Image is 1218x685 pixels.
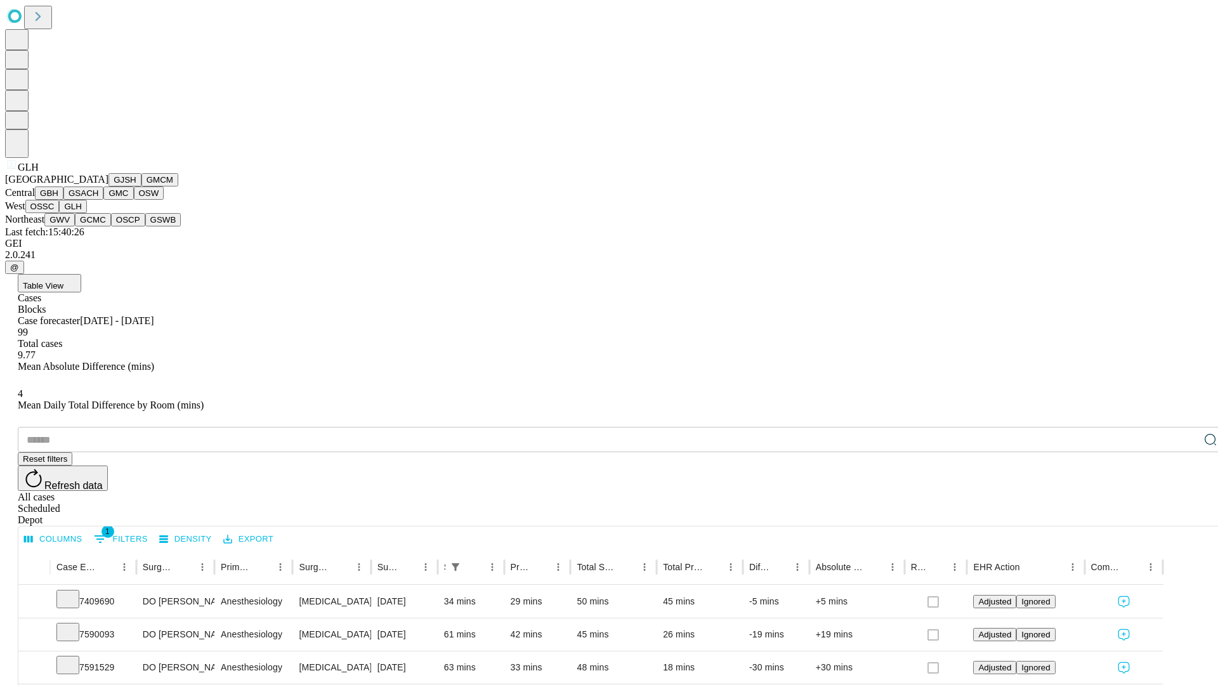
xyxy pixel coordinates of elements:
[98,558,115,576] button: Sort
[1016,628,1055,641] button: Ignored
[663,585,737,618] div: 45 mins
[221,651,286,684] div: Anesthesiology
[973,595,1016,608] button: Adjusted
[973,562,1019,572] div: EHR Action
[18,361,154,372] span: Mean Absolute Difference (mins)
[18,388,23,399] span: 4
[973,628,1016,641] button: Adjusted
[221,585,286,618] div: Anesthesiology
[749,618,803,651] div: -19 mins
[101,525,114,538] span: 1
[18,338,62,349] span: Total cases
[141,173,178,186] button: GMCM
[911,562,927,572] div: Resolved in EHR
[447,558,464,576] button: Show filters
[5,187,35,198] span: Central
[618,558,636,576] button: Sort
[111,213,145,226] button: OSCP
[103,186,133,200] button: GMC
[272,558,289,576] button: Menu
[1016,595,1055,608] button: Ignored
[18,349,36,360] span: 9.77
[377,562,398,572] div: Surgery Date
[946,558,964,576] button: Menu
[299,562,331,572] div: Surgery Name
[577,651,650,684] div: 48 mins
[5,226,84,237] span: Last fetch: 15:40:26
[56,618,130,651] div: 7590093
[444,651,498,684] div: 63 mins
[21,530,86,549] button: Select columns
[577,618,650,651] div: 45 mins
[221,618,286,651] div: Anesthesiology
[299,651,364,684] div: [MEDICAL_DATA]) W/STENT REMOVAL AND EXCHANGE; INC DILATION, GUIDE WIRE AND [MEDICAL_DATA]
[866,558,884,576] button: Sort
[1021,663,1050,672] span: Ignored
[884,558,901,576] button: Menu
[5,174,108,185] span: [GEOGRAPHIC_DATA]
[1021,558,1039,576] button: Sort
[466,558,483,576] button: Sort
[56,651,130,684] div: 7591529
[25,200,60,213] button: OSSC
[254,558,272,576] button: Sort
[978,597,1011,606] span: Adjusted
[577,585,650,618] div: 50 mins
[816,651,898,684] div: +30 mins
[749,562,769,572] div: Difference
[332,558,350,576] button: Sort
[444,585,498,618] div: 34 mins
[511,618,565,651] div: 42 mins
[35,186,63,200] button: GBH
[5,214,44,225] span: Northeast
[511,562,531,572] div: Predicted In Room Duration
[789,558,806,576] button: Menu
[56,585,130,618] div: 7409690
[18,327,28,337] span: 99
[978,663,1011,672] span: Adjusted
[18,452,72,466] button: Reset filters
[816,562,865,572] div: Absolute Difference
[444,618,498,651] div: 61 mins
[220,530,277,549] button: Export
[483,558,501,576] button: Menu
[447,558,464,576] div: 1 active filter
[134,186,164,200] button: OSW
[377,651,431,684] div: [DATE]
[143,651,208,684] div: DO [PERSON_NAME] B Do
[221,562,252,572] div: Primary Service
[350,558,368,576] button: Menu
[5,249,1213,261] div: 2.0.241
[143,585,208,618] div: DO [PERSON_NAME] B Do
[816,618,898,651] div: +19 mins
[377,618,431,651] div: [DATE]
[18,466,108,491] button: Refresh data
[25,657,44,679] button: Expand
[44,213,75,226] button: GWV
[928,558,946,576] button: Sort
[115,558,133,576] button: Menu
[23,454,67,464] span: Reset filters
[771,558,789,576] button: Sort
[91,529,151,549] button: Show filters
[663,562,703,572] div: Total Predicted Duration
[18,400,204,410] span: Mean Daily Total Difference by Room (mins)
[156,530,215,549] button: Density
[143,562,174,572] div: Surgeon Name
[377,585,431,618] div: [DATE]
[1091,562,1123,572] div: Comments
[577,562,617,572] div: Total Scheduled Duration
[63,186,103,200] button: GSACH
[417,558,435,576] button: Menu
[143,618,208,651] div: DO [PERSON_NAME] B Do
[663,618,737,651] div: 26 mins
[59,200,86,213] button: GLH
[176,558,193,576] button: Sort
[1064,558,1082,576] button: Menu
[1021,597,1050,606] span: Ignored
[549,558,567,576] button: Menu
[722,558,740,576] button: Menu
[978,630,1011,639] span: Adjusted
[1016,661,1055,674] button: Ignored
[25,624,44,646] button: Expand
